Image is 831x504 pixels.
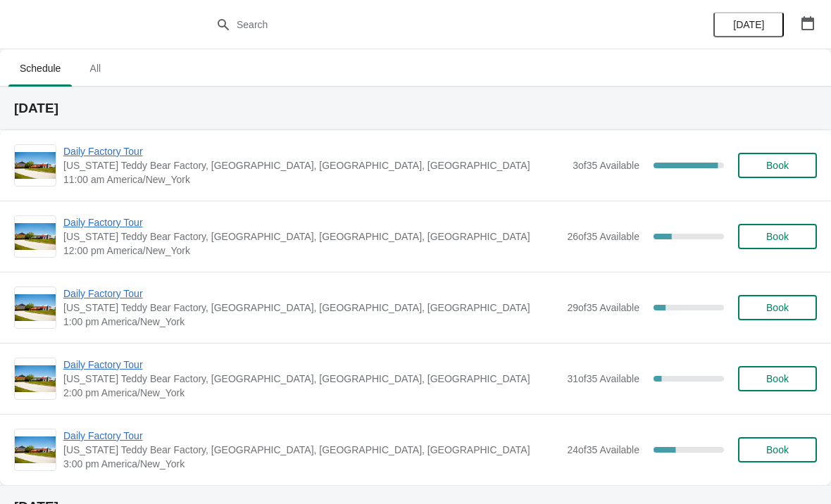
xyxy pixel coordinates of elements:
span: 24 of 35 Available [567,444,639,455]
span: Book [766,231,789,242]
span: Book [766,302,789,313]
span: Daily Factory Tour [63,215,560,229]
span: [US_STATE] Teddy Bear Factory, [GEOGRAPHIC_DATA], [GEOGRAPHIC_DATA], [GEOGRAPHIC_DATA] [63,229,560,244]
span: [US_STATE] Teddy Bear Factory, [GEOGRAPHIC_DATA], [GEOGRAPHIC_DATA], [GEOGRAPHIC_DATA] [63,443,560,457]
span: Schedule [8,56,72,81]
span: 3 of 35 Available [573,160,639,171]
span: Daily Factory Tour [63,286,560,301]
img: Daily Factory Tour | Vermont Teddy Bear Factory, Shelburne Road, Shelburne, VT, USA | 1:00 pm Ame... [15,294,56,322]
img: Daily Factory Tour | Vermont Teddy Bear Factory, Shelburne Road, Shelburne, VT, USA | 3:00 pm Ame... [15,436,56,464]
span: 3:00 pm America/New_York [63,457,560,471]
img: Daily Factory Tour | Vermont Teddy Bear Factory, Shelburne Road, Shelburne, VT, USA | 2:00 pm Ame... [15,365,56,393]
span: Book [766,373,789,384]
span: Daily Factory Tour [63,358,560,372]
span: [DATE] [733,19,764,30]
button: Book [738,295,817,320]
button: Book [738,224,817,249]
span: Daily Factory Tour [63,144,566,158]
button: Book [738,366,817,391]
span: 31 of 35 Available [567,373,639,384]
span: 26 of 35 Available [567,231,639,242]
span: Book [766,160,789,171]
span: Book [766,444,789,455]
span: 2:00 pm America/New_York [63,386,560,400]
span: 11:00 am America/New_York [63,172,566,187]
input: Search [236,12,623,37]
img: Daily Factory Tour | Vermont Teddy Bear Factory, Shelburne Road, Shelburne, VT, USA | 12:00 pm Am... [15,223,56,251]
span: 12:00 pm America/New_York [63,244,560,258]
span: 29 of 35 Available [567,302,639,313]
span: All [77,56,113,81]
img: Daily Factory Tour | Vermont Teddy Bear Factory, Shelburne Road, Shelburne, VT, USA | 11:00 am Am... [15,152,56,179]
span: 1:00 pm America/New_York [63,315,560,329]
button: [DATE] [713,12,784,37]
button: Book [738,437,817,462]
h2: [DATE] [14,101,817,115]
span: [US_STATE] Teddy Bear Factory, [GEOGRAPHIC_DATA], [GEOGRAPHIC_DATA], [GEOGRAPHIC_DATA] [63,158,566,172]
span: Daily Factory Tour [63,429,560,443]
span: [US_STATE] Teddy Bear Factory, [GEOGRAPHIC_DATA], [GEOGRAPHIC_DATA], [GEOGRAPHIC_DATA] [63,301,560,315]
span: [US_STATE] Teddy Bear Factory, [GEOGRAPHIC_DATA], [GEOGRAPHIC_DATA], [GEOGRAPHIC_DATA] [63,372,560,386]
button: Book [738,153,817,178]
